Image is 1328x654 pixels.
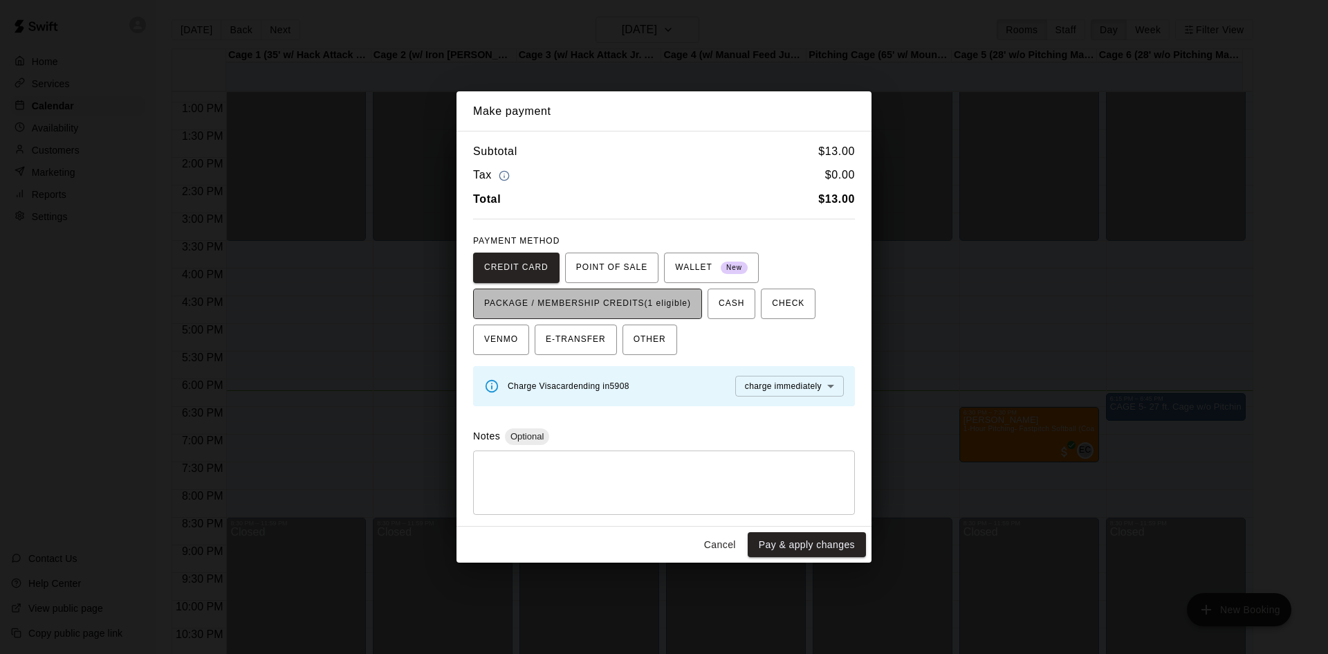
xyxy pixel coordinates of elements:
[748,532,866,558] button: Pay & apply changes
[484,293,691,315] span: PACKAGE / MEMBERSHIP CREDITS (1 eligible)
[473,253,560,283] button: CREDIT CARD
[473,430,500,442] label: Notes
[456,91,871,131] h2: Make payment
[565,253,658,283] button: POINT OF SALE
[818,143,855,161] h6: $ 13.00
[698,532,742,558] button: Cancel
[721,259,748,278] span: New
[546,329,606,351] span: E-TRANSFER
[622,325,677,355] button: OTHER
[484,329,518,351] span: VENMO
[708,289,755,319] button: CASH
[761,289,815,319] button: CHECK
[719,293,744,315] span: CASH
[473,166,513,185] h6: Tax
[745,381,822,391] span: charge immediately
[473,325,529,355] button: VENMO
[473,193,501,205] b: Total
[473,143,517,161] h6: Subtotal
[508,381,629,391] span: Charge Visa card ending in 5908
[576,257,647,279] span: POINT OF SALE
[505,431,549,442] span: Optional
[473,289,702,319] button: PACKAGE / MEMBERSHIP CREDITS(1 eligible)
[664,253,759,283] button: WALLET New
[772,293,804,315] span: CHECK
[675,257,748,279] span: WALLET
[825,166,855,185] h6: $ 0.00
[818,193,855,205] b: $ 13.00
[484,257,548,279] span: CREDIT CARD
[535,325,617,355] button: E-TRANSFER
[473,236,560,246] span: PAYMENT METHOD
[634,329,666,351] span: OTHER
